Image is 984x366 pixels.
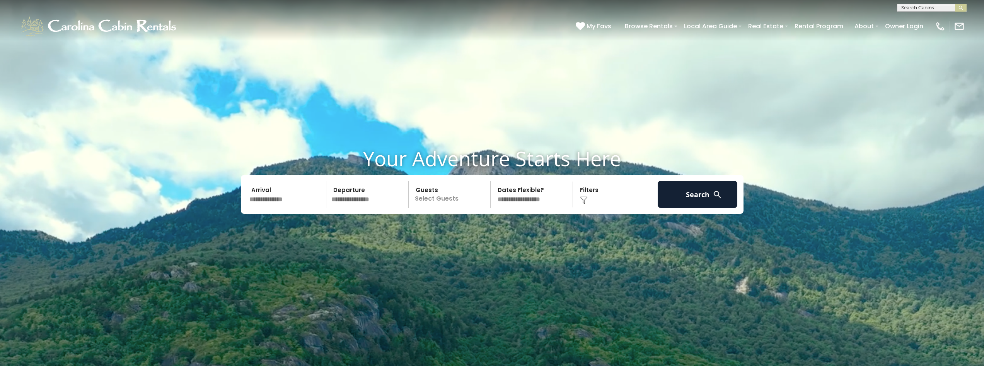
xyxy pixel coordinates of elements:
a: My Favs [576,21,613,31]
a: Local Area Guide [680,19,741,33]
img: mail-regular-white.png [954,21,965,32]
a: Browse Rentals [621,19,677,33]
button: Search [658,181,738,208]
a: Owner Login [881,19,927,33]
p: Select Guests [411,181,491,208]
a: Rental Program [791,19,847,33]
img: search-regular-white.png [713,190,722,199]
h1: Your Adventure Starts Here [6,146,978,170]
img: White-1-1-2.png [19,15,180,38]
span: My Favs [587,21,611,31]
a: Real Estate [744,19,787,33]
a: About [851,19,878,33]
img: filter--v1.png [580,196,588,204]
img: phone-regular-white.png [935,21,946,32]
